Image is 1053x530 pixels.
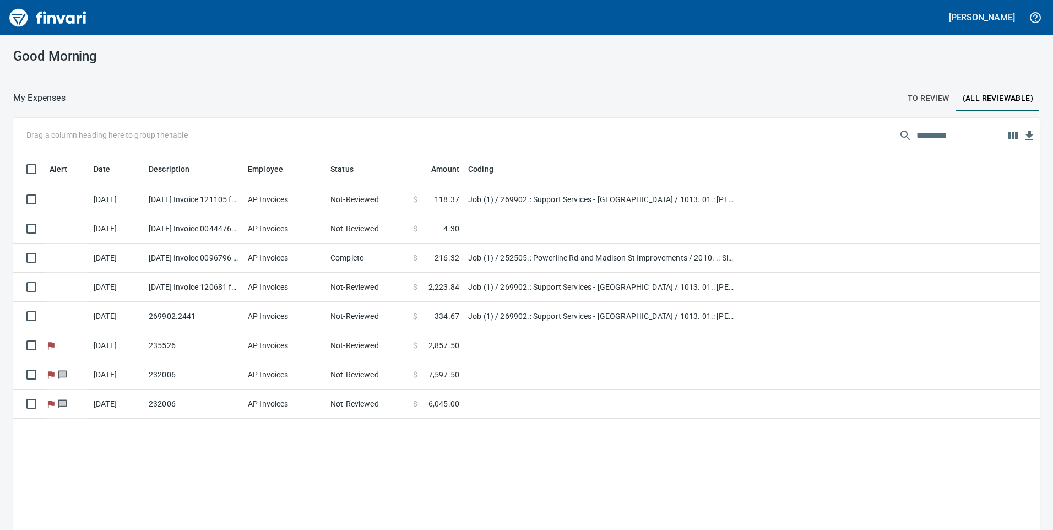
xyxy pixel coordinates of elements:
[330,163,354,176] span: Status
[326,360,409,390] td: Not-Reviewed
[413,340,417,351] span: $
[413,252,417,263] span: $
[243,302,326,331] td: AP Invoices
[7,4,89,31] img: Finvari
[248,163,297,176] span: Employee
[464,273,739,302] td: Job (1) / 269902.: Support Services - [GEOGRAPHIC_DATA] / 1013. 01.: [PERSON_NAME] House / 3: Mat...
[45,400,57,407] span: Flagged
[326,214,409,244] td: Not-Reviewed
[243,185,326,214] td: AP Invoices
[464,244,739,273] td: Job (1) / 252505.: Powerline Rd and Madison St Improvements / 2010. .: Silt Fence and Inlet Prote...
[243,390,326,419] td: AP Invoices
[417,163,459,176] span: Amount
[144,302,243,331] td: 269902.2441
[144,273,243,302] td: [DATE] Invoice 120681 from CONCRETE SPECIAL TIES, INC (1-11162)
[949,12,1015,23] h5: [PERSON_NAME]
[243,273,326,302] td: AP Invoices
[326,273,409,302] td: Not-Reviewed
[89,185,144,214] td: [DATE]
[26,129,188,140] p: Drag a column heading here to group the table
[243,331,326,360] td: AP Invoices
[413,311,417,322] span: $
[413,369,417,380] span: $
[468,163,493,176] span: Coding
[326,331,409,360] td: Not-Reviewed
[428,340,459,351] span: 2,857.50
[57,400,68,407] span: Has messages
[946,9,1018,26] button: [PERSON_NAME]
[1021,128,1038,144] button: Download table
[13,48,338,64] h3: Good Morning
[144,390,243,419] td: 232006
[45,342,57,349] span: Flagged
[443,223,459,234] span: 4.30
[431,163,459,176] span: Amount
[326,302,409,331] td: Not-Reviewed
[464,302,739,331] td: Job (1) / 269902.: Support Services - [GEOGRAPHIC_DATA] / 1013. 01.: [PERSON_NAME] House / 3: Mat...
[435,252,459,263] span: 216.32
[144,185,243,214] td: [DATE] Invoice 121105 from CONCRETE SPECIAL TIES, INC (1-11162)
[413,398,417,409] span: $
[94,163,111,176] span: Date
[413,223,417,234] span: $
[326,185,409,214] td: Not-Reviewed
[144,331,243,360] td: 235526
[413,282,417,293] span: $
[326,390,409,419] td: Not-Reviewed
[468,163,508,176] span: Coding
[243,360,326,390] td: AP Invoices
[908,91,949,105] span: To Review
[413,194,417,205] span: $
[50,163,82,176] span: Alert
[89,331,144,360] td: [DATE]
[45,371,57,378] span: Flagged
[963,91,1033,105] span: (All Reviewable)
[94,163,125,176] span: Date
[144,360,243,390] td: 232006
[326,244,409,273] td: Complete
[89,360,144,390] td: [DATE]
[464,185,739,214] td: Job (1) / 269902.: Support Services - [GEOGRAPHIC_DATA] / 1013. 01.: [PERSON_NAME] House / 3: Mat...
[435,194,459,205] span: 118.37
[435,311,459,322] span: 334.67
[89,273,144,302] td: [DATE]
[13,91,66,105] nav: breadcrumb
[149,163,190,176] span: Description
[428,369,459,380] span: 7,597.50
[248,163,283,176] span: Employee
[144,244,243,273] td: [DATE] Invoice 0096796 from [PERSON_NAME] Enterprises Inc (1-10368)
[428,398,459,409] span: 6,045.00
[243,244,326,273] td: AP Invoices
[243,214,326,244] td: AP Invoices
[13,91,66,105] p: My Expenses
[428,282,459,293] span: 2,223.84
[89,390,144,419] td: [DATE]
[149,163,204,176] span: Description
[89,244,144,273] td: [DATE]
[1005,127,1021,144] button: Choose columns to display
[89,302,144,331] td: [DATE]
[144,214,243,244] td: [DATE] Invoice 0044476536 from [MEDICAL_DATA] Industrial (1-30405)
[330,163,368,176] span: Status
[89,214,144,244] td: [DATE]
[50,163,67,176] span: Alert
[57,371,68,378] span: Has messages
